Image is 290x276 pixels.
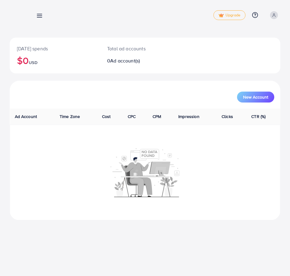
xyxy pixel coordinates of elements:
[107,58,160,64] h2: 0
[153,113,161,119] span: CPM
[128,113,136,119] span: CPC
[237,92,274,103] button: New Account
[15,113,37,119] span: Ad Account
[17,55,93,66] h2: $0
[60,113,80,119] span: Time Zone
[219,13,240,18] span: Upgrade
[110,147,180,197] img: No account
[219,13,224,18] img: tick
[251,113,265,119] span: CTR (%)
[29,59,37,66] span: USD
[107,45,160,52] p: Total ad accounts
[178,113,199,119] span: Impression
[222,113,233,119] span: Clicks
[102,113,111,119] span: Cost
[213,10,246,20] a: tickUpgrade
[17,45,93,52] p: [DATE] spends
[110,57,140,64] span: Ad account(s)
[243,95,268,99] span: New Account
